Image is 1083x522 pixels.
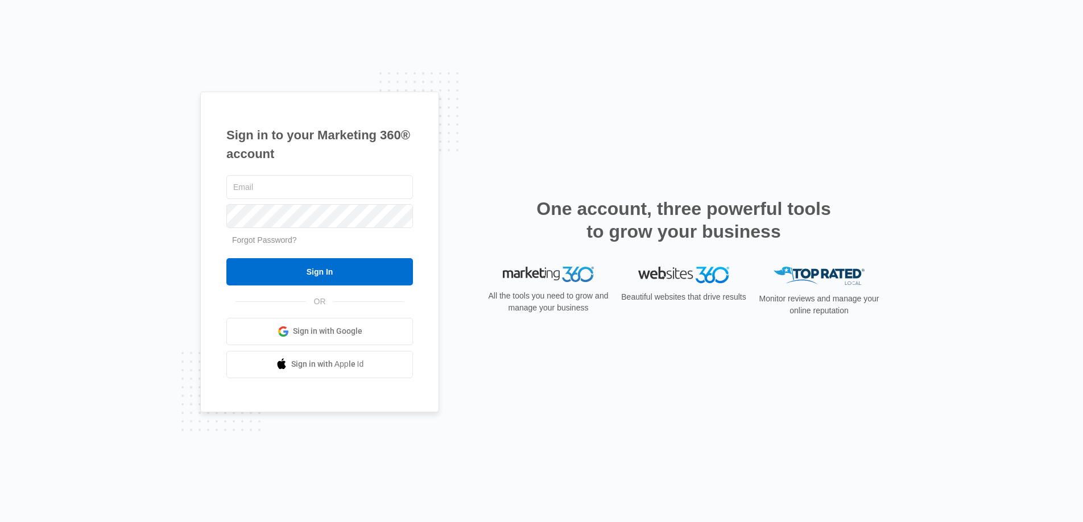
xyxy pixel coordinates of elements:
[638,267,729,283] img: Websites 360
[232,235,297,245] a: Forgot Password?
[620,291,747,303] p: Beautiful websites that drive results
[503,267,594,283] img: Marketing 360
[226,126,413,163] h1: Sign in to your Marketing 360® account
[306,296,334,308] span: OR
[293,325,362,337] span: Sign in with Google
[291,358,364,370] span: Sign in with Apple Id
[226,258,413,285] input: Sign In
[226,175,413,199] input: Email
[774,267,865,285] img: Top Rated Local
[755,293,883,317] p: Monitor reviews and manage your online reputation
[485,290,612,314] p: All the tools you need to grow and manage your business
[533,197,834,243] h2: One account, three powerful tools to grow your business
[226,318,413,345] a: Sign in with Google
[226,351,413,378] a: Sign in with Apple Id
